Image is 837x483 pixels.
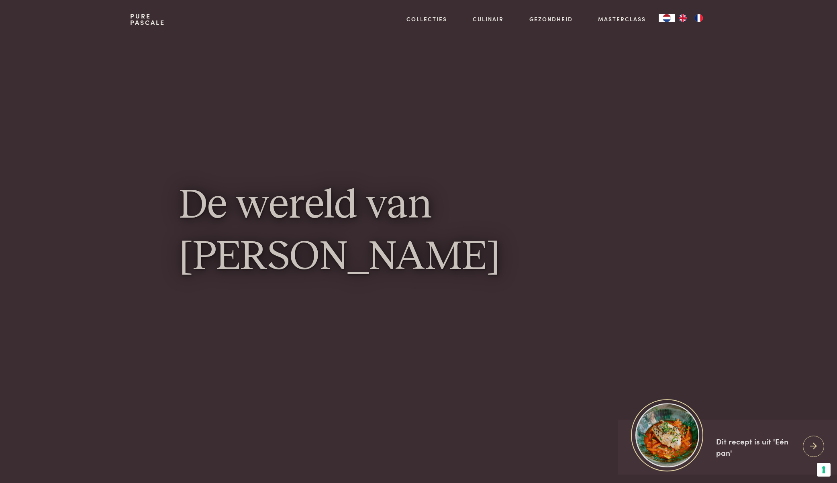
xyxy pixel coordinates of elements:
[659,14,675,22] a: NL
[659,14,707,22] aside: Language selected: Nederlands
[179,181,658,283] h1: De wereld van [PERSON_NAME]
[817,463,831,477] button: Uw voorkeuren voor toestemming voor trackingtechnologieën
[598,15,646,23] a: Masterclass
[635,403,699,467] img: https://admin.purepascale.com/wp-content/uploads/2025/08/home_recept_link.jpg
[716,436,796,459] div: Dit recept is uit 'Eén pan'
[675,14,707,22] ul: Language list
[130,13,165,26] a: PurePascale
[691,14,707,22] a: FR
[529,15,573,23] a: Gezondheid
[659,14,675,22] div: Language
[618,420,837,475] a: https://admin.purepascale.com/wp-content/uploads/2025/08/home_recept_link.jpg Dit recept is uit '...
[473,15,504,23] a: Culinair
[675,14,691,22] a: EN
[406,15,447,23] a: Collecties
